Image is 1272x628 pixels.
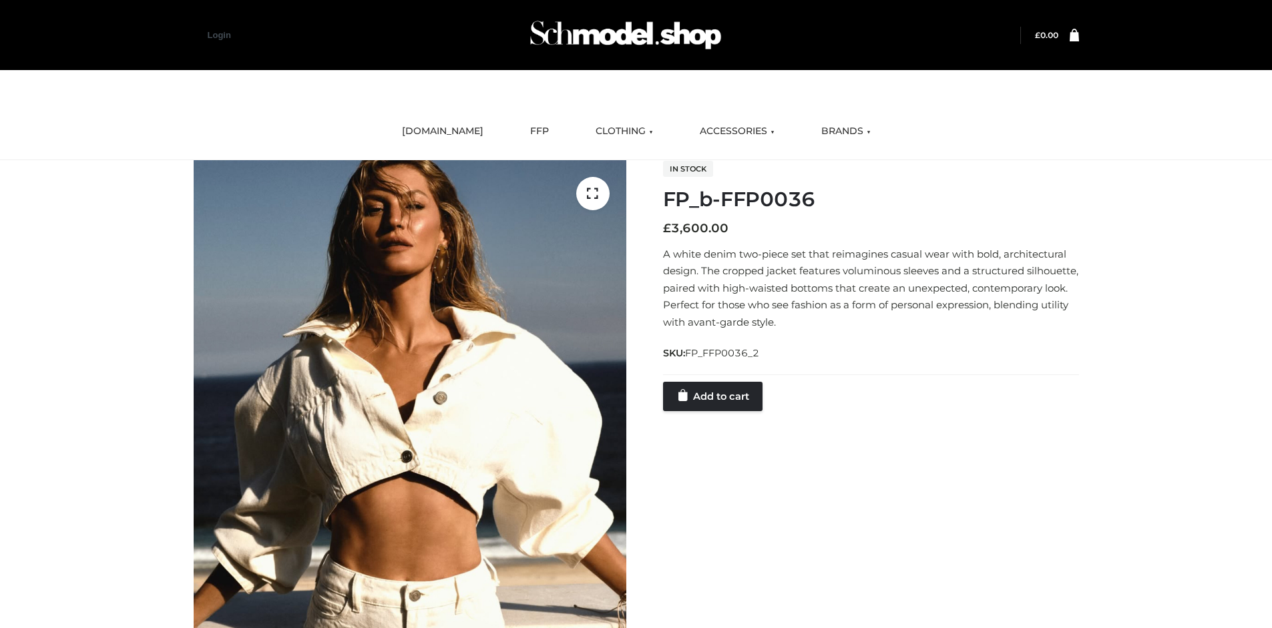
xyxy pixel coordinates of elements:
[525,9,726,61] img: Schmodel Admin 964
[690,117,785,146] a: ACCESSORIES
[663,382,763,411] a: Add to cart
[663,246,1079,331] p: A white denim two-piece set that reimagines casual wear with bold, architectural design. The crop...
[663,161,713,177] span: In stock
[1035,30,1058,40] bdi: 0.00
[663,221,728,236] bdi: 3,600.00
[811,117,881,146] a: BRANDS
[685,347,759,359] span: FP_FFP0036_2
[1035,30,1058,40] a: £0.00
[663,188,1079,212] h1: FP_b-FFP0036
[663,221,671,236] span: £
[586,117,663,146] a: CLOTHING
[520,117,559,146] a: FFP
[392,117,493,146] a: [DOMAIN_NAME]
[1035,30,1040,40] span: £
[663,345,761,361] span: SKU:
[208,30,231,40] a: Login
